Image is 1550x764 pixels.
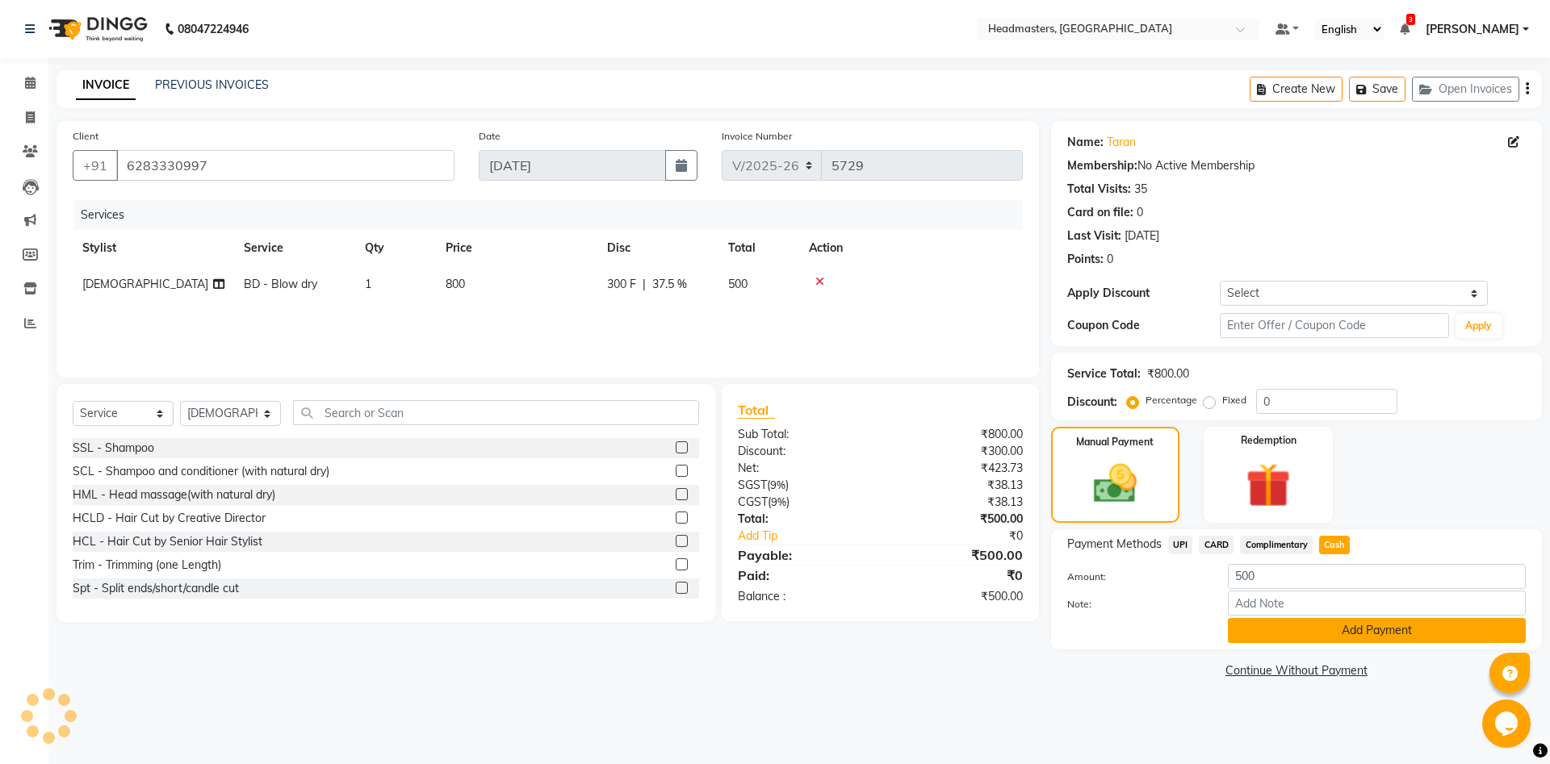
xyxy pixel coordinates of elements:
div: SSL - Shampoo [73,440,154,457]
div: ₹0 [880,566,1034,585]
span: CARD [1199,536,1234,554]
div: 35 [1134,181,1147,198]
div: Balance : [726,588,880,605]
th: Disc [597,230,718,266]
div: 0 [1137,204,1143,221]
div: Paid: [726,566,880,585]
span: 3 [1406,14,1415,25]
button: +91 [73,150,118,181]
div: Services [74,200,1035,230]
div: ₹800.00 [1147,365,1189,382]
div: Total: [726,511,880,528]
input: Add Note [1228,591,1526,616]
span: 9% [771,495,786,508]
th: Stylist [73,230,234,266]
div: HCL - Hair Cut by Senior Hair Stylist [73,533,262,550]
div: ₹500.00 [880,545,1034,565]
span: Complimentary [1240,536,1313,554]
div: Membership: [1067,157,1137,174]
span: | [643,276,646,293]
th: Service [234,230,355,266]
div: ( ) [726,477,880,494]
img: _cash.svg [1080,459,1150,508]
div: No Active Membership [1067,157,1526,174]
div: Coupon Code [1067,317,1220,334]
span: 9% [770,478,785,491]
span: 300 F [607,276,636,293]
div: ₹500.00 [880,588,1034,605]
input: Search by Name/Mobile/Email/Code [116,150,455,181]
span: BD - Blow dry [244,277,317,291]
div: Name: [1067,134,1104,151]
div: Sub Total: [726,426,880,443]
label: Date [479,129,501,144]
th: Qty [355,230,436,266]
a: Add Tip [726,528,906,545]
label: Amount: [1055,570,1216,584]
span: Payment Methods [1067,536,1162,553]
button: Create New [1250,77,1343,102]
img: logo [41,6,152,52]
button: Open Invoices [1412,77,1519,102]
input: Amount [1228,564,1526,589]
a: 3 [1400,22,1410,36]
div: ₹500.00 [880,511,1034,528]
div: ₹38.13 [880,494,1034,511]
div: HML - Head massage(with natural dry) [73,486,275,503]
div: Last Visit: [1067,228,1121,244]
div: SCL - Shampoo and conditioner (with natural dry) [73,463,329,480]
iframe: chat widget [1482,699,1534,748]
div: Discount: [1067,394,1117,411]
div: Trim - Trimming (one Length) [73,557,221,574]
a: PREVIOUS INVOICES [155,77,269,92]
div: ₹800.00 [880,426,1034,443]
div: Apply Discount [1067,285,1220,302]
div: ₹0 [906,528,1034,545]
button: Apply [1456,314,1502,338]
span: 37.5 % [652,276,687,293]
span: CGST [738,495,768,509]
span: Cash [1319,536,1350,554]
th: Action [799,230,1023,266]
div: Discount: [726,443,880,460]
label: Client [73,129,98,144]
span: 800 [446,277,465,291]
label: Invoice Number [722,129,792,144]
div: Net: [726,460,880,477]
span: 500 [728,277,748,291]
div: [DATE] [1125,228,1159,244]
input: Search or Scan [293,400,699,425]
b: 08047224946 [178,6,249,52]
input: Enter Offer / Coupon Code [1220,313,1449,338]
label: Redemption [1241,433,1297,448]
label: Percentage [1146,393,1197,407]
div: Service Total: [1067,365,1141,382]
span: UPI [1168,536,1193,554]
span: SGST [738,478,767,492]
div: Points: [1067,251,1104,268]
a: Taran [1107,134,1136,151]
img: _gift.svg [1232,457,1305,513]
button: Save [1349,77,1405,102]
div: Total Visits: [1067,181,1131,198]
div: ₹423.73 [880,460,1034,477]
div: Card on file: [1067,204,1133,221]
div: HCLD - Hair Cut by Creative Director [73,510,266,527]
label: Note: [1055,597,1216,612]
a: Continue Without Payment [1054,662,1539,679]
th: Price [436,230,597,266]
label: Manual Payment [1076,435,1154,449]
div: Spt - Split ends/short/candle cut [73,580,239,597]
div: 0 [1107,251,1113,268]
span: 1 [365,277,371,291]
button: Add Payment [1228,618,1526,643]
span: [DEMOGRAPHIC_DATA] [82,277,208,291]
div: ₹300.00 [880,443,1034,460]
th: Total [718,230,799,266]
span: Total [738,402,775,419]
span: [PERSON_NAME] [1426,21,1519,38]
div: ( ) [726,494,880,511]
label: Fixed [1222,393,1246,407]
a: INVOICE [76,71,136,100]
div: ₹38.13 [880,477,1034,494]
